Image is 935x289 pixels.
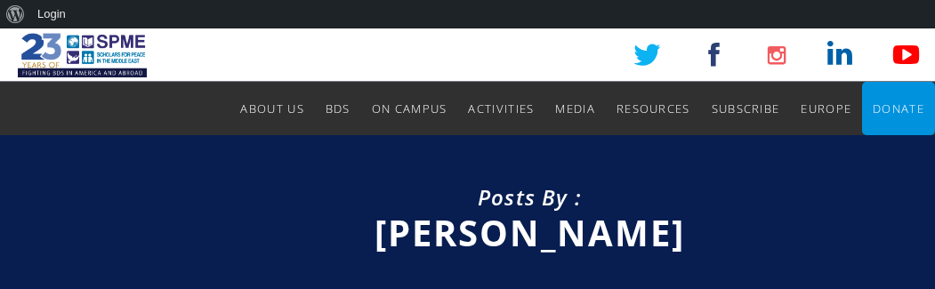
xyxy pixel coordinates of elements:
[873,82,924,135] a: Donate
[617,100,690,116] span: Resources
[801,82,851,135] a: Europe
[240,100,303,116] span: About Us
[326,100,351,116] span: BDS
[712,100,780,116] span: Subscribe
[712,82,780,135] a: Subscribe
[468,82,534,135] a: Activities
[372,82,447,135] a: On Campus
[18,28,147,82] img: SPME
[555,82,595,135] a: Media
[326,82,351,135] a: BDS
[468,100,534,116] span: Activities
[801,100,851,116] span: Europe
[372,100,447,116] span: On Campus
[873,100,924,116] span: Donate
[617,82,690,135] a: Resources
[555,100,595,116] span: Media
[375,208,685,257] span: [PERSON_NAME]
[240,82,303,135] a: About Us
